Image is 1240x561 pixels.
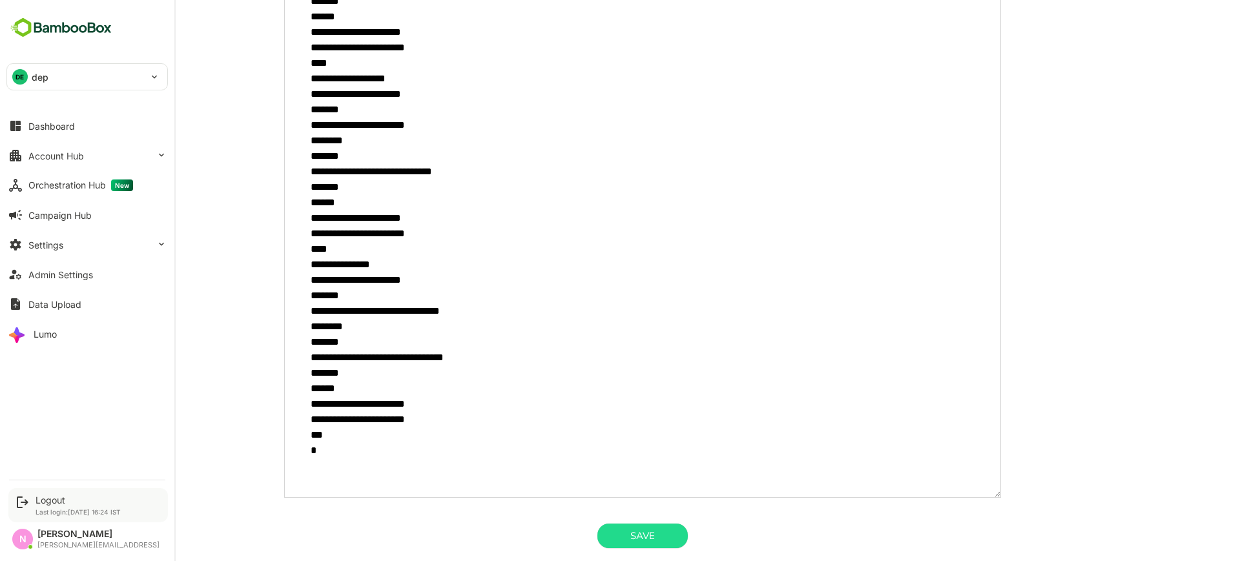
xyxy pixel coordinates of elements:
[37,529,160,540] div: [PERSON_NAME]
[28,121,75,132] div: Dashboard
[7,64,167,90] div: DEdep
[28,269,93,280] div: Admin Settings
[28,240,63,250] div: Settings
[37,541,160,549] div: [PERSON_NAME][EMAIL_ADDRESS]
[6,113,168,139] button: Dashboard
[12,69,28,85] div: DE
[28,299,81,310] div: Data Upload
[28,210,92,221] div: Campaign Hub
[552,524,643,548] button: Save
[6,143,168,168] button: Account Hub
[12,529,33,549] div: N
[28,179,133,191] div: Orchestration Hub
[36,495,121,505] div: Logout
[111,179,133,191] span: New
[6,291,168,317] button: Data Upload
[6,321,168,347] button: Lumo
[6,261,168,287] button: Admin Settings
[34,329,57,340] div: Lumo
[6,232,168,258] button: Settings
[6,202,168,228] button: Campaign Hub
[28,150,84,161] div: Account Hub
[32,70,48,84] p: dep
[6,15,116,40] img: BambooboxFullLogoMark.5f36c76dfaba33ec1ec1367b70bb1252.svg
[6,172,168,198] button: Orchestration HubNew
[36,508,121,516] p: Last login: [DATE] 16:24 IST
